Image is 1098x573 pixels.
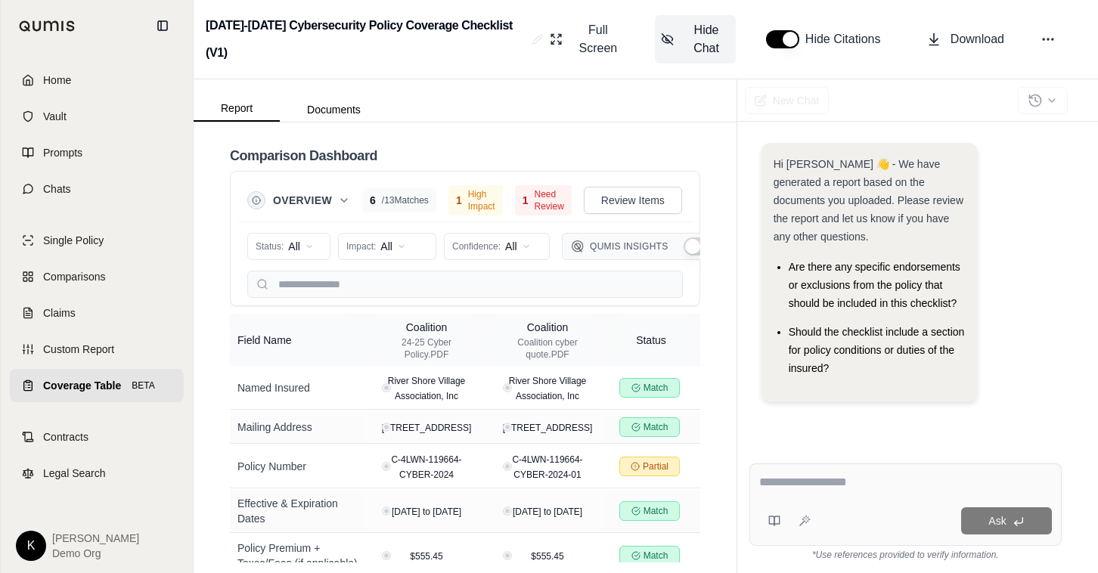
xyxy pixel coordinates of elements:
div: Effective & Expiration Dates [237,496,358,526]
button: Report [194,96,280,122]
span: C-4LWN-119664-CYBER-2024 [391,454,461,480]
h2: [DATE]-[DATE] Cybersecurity Policy Coverage Checklist (V1) [206,12,526,67]
div: Policy Number [237,459,358,474]
span: Ask [988,515,1006,527]
button: Review Items [584,187,682,214]
span: Match [643,382,668,394]
button: View confidence details [378,547,395,564]
img: Qumis Logo [19,20,76,32]
span: Claims [43,305,76,321]
span: Need Review [534,188,563,212]
div: *Use references provided to verify information. [749,546,1062,561]
div: 24-25 Cyber Policy.PDF [380,336,473,361]
a: Prompts [10,136,184,169]
button: View confidence details [378,458,395,475]
a: Legal Search [10,457,184,490]
a: Coverage TableBETA [10,369,184,402]
span: Download [951,30,1004,48]
span: [DATE] to [DATE] [513,506,582,517]
div: Policy Premium + Taxes/Fees (if applicable) [237,540,358,571]
span: Match [643,505,668,517]
span: Chats [43,181,71,197]
span: / 13 Matches [382,194,429,206]
span: Comparisons [43,269,105,284]
button: Download [920,24,1010,54]
a: Contracts [10,420,184,454]
span: River Shore Village Association, Inc [388,376,466,401]
button: View confidence details [378,379,395,396]
button: View confidence details [499,458,516,475]
button: Hide Chat [655,15,736,63]
a: Claims [10,296,184,330]
span: Hide Chat [683,21,730,57]
span: Full Screen [572,21,625,57]
span: Overview [273,193,332,208]
button: Confidence:All [444,233,550,260]
span: Prompts [43,145,82,160]
span: Hide Citations [805,30,890,48]
button: View confidence details [378,419,395,435]
span: C-4LWN-119664-CYBER-2024-01 [512,454,582,480]
span: All [380,239,392,254]
span: 1 [456,193,462,208]
span: Match [643,550,668,562]
button: Show Qumis Insights [684,237,717,256]
span: $555.45 [531,551,563,562]
button: Documents [280,98,388,122]
div: Named Insured [237,380,358,395]
button: View confidence details [499,379,516,396]
div: K [16,531,46,561]
button: View confidence details [499,547,516,564]
button: View confidence details [378,503,395,519]
div: Mailing Address [237,420,358,435]
span: Confidence: [452,240,501,252]
span: High Impact [468,188,495,212]
span: Coverage Table [43,378,121,393]
button: Collapse sidebar [150,14,175,38]
span: [DATE] to [DATE] [392,506,461,517]
h2: Comparison Dashboard [230,145,377,166]
span: Review Items [601,193,665,208]
div: Coalition [501,320,594,335]
img: Qumis Logo [572,240,584,252]
button: View confidence details [499,503,516,519]
span: Impact: [346,240,376,252]
span: Demo Org [52,546,139,561]
th: Status [602,314,700,367]
span: Custom Report [43,342,114,357]
span: Legal Search [43,466,106,481]
span: [STREET_ADDRESS] [382,423,472,433]
span: [PERSON_NAME] [52,531,139,546]
span: $555.45 [410,551,442,562]
span: 6 [370,193,376,208]
th: Field Name [230,314,366,367]
a: Chats [10,172,184,206]
a: Single Policy [10,224,184,257]
a: Custom Report [10,333,184,366]
button: Impact:All [338,233,436,260]
button: Overview [273,193,350,208]
span: Should the checklist include a section for policy conditions or duties of the insured? [789,326,965,374]
span: River Shore Village Association, Inc [509,376,587,401]
span: All [288,239,300,254]
span: Single Policy [43,233,104,248]
span: Hi [PERSON_NAME] 👋 - We have generated a report based on the documents you uploaded. Please revie... [774,158,963,243]
span: Match [643,421,668,433]
span: BETA [127,378,159,393]
button: Status:All [247,233,330,260]
span: Status: [256,240,284,252]
span: [STREET_ADDRESS] [503,423,593,433]
span: Are there any specific endorsements or exclusions from the policy that should be included in this... [789,261,960,309]
span: Home [43,73,71,88]
a: Comparisons [10,260,184,293]
span: Qumis Insights [590,240,668,252]
span: Partial [643,460,668,472]
button: Ask [961,507,1052,534]
div: Coalition cyber quote.PDF [501,336,594,361]
span: 1 [523,193,529,208]
div: Coalition [380,320,473,335]
a: Home [10,63,184,97]
button: Full Screen [544,15,631,63]
span: Contracts [43,429,88,444]
a: Vault [10,100,184,133]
